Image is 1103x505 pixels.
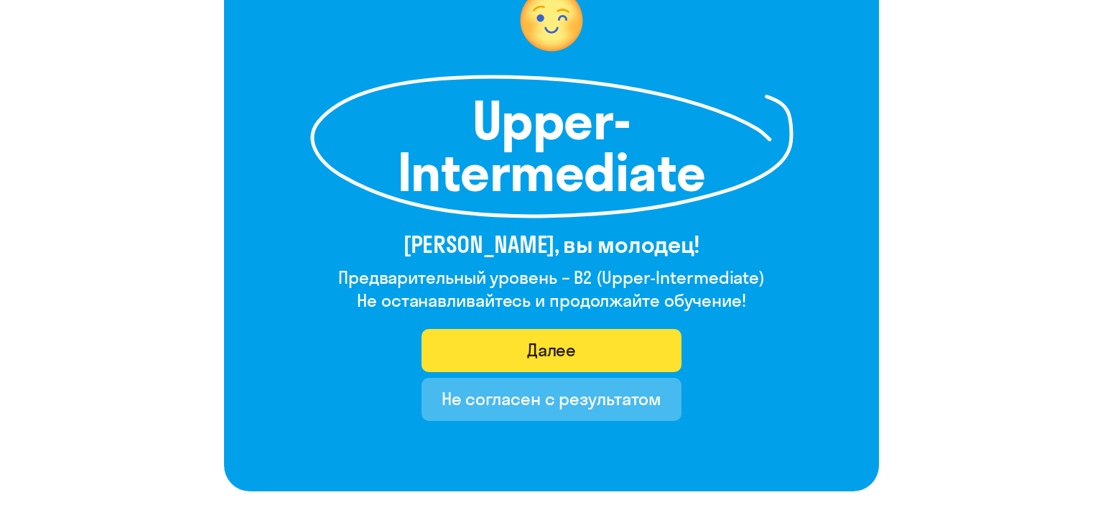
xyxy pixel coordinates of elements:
[386,95,717,198] h1: Upper-Intermediate
[338,230,765,259] h3: [PERSON_NAME], вы молодец!
[442,387,662,410] div: Не согласен с результатом
[338,266,765,289] h4: Предварительный уровень – B2 (Upper-Intermediate)
[338,289,765,312] h4: Не останавливайтесь и продолжайте обучение!
[422,378,682,421] button: Не согласен с результатом
[527,338,577,361] div: Далее
[422,329,682,372] button: Далее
